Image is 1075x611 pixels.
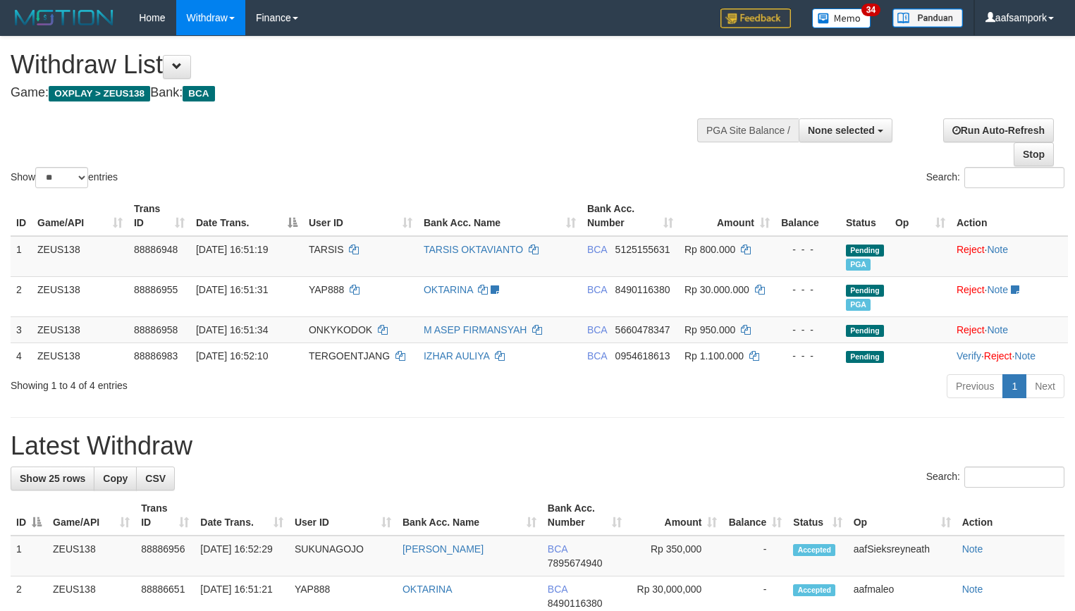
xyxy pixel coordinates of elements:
[195,536,289,576] td: [DATE] 16:52:29
[548,598,603,609] span: Copy 8490116380 to clipboard
[684,244,735,255] span: Rp 800.000
[128,196,190,236] th: Trans ID: activate to sort column ascending
[684,350,744,362] span: Rp 1.100.000
[303,196,418,236] th: User ID: activate to sort column ascending
[987,244,1008,255] a: Note
[793,584,835,596] span: Accepted
[11,167,118,188] label: Show entries
[424,324,527,335] a: M ASEP FIRMANSYAH
[951,196,1068,236] th: Action
[11,495,47,536] th: ID: activate to sort column descending
[289,536,397,576] td: SUKUNAGOJO
[196,350,268,362] span: [DATE] 16:52:10
[548,584,567,595] span: BCA
[1014,142,1054,166] a: Stop
[846,299,871,311] span: Marked by aafmaleo
[840,196,890,236] th: Status
[793,544,835,556] span: Accepted
[32,342,128,369] td: ZEUS138
[542,495,627,536] th: Bank Acc. Number: activate to sort column ascending
[587,324,607,335] span: BCA
[890,196,951,236] th: Op: activate to sort column ascending
[32,316,128,342] td: ZEUS138
[720,8,791,28] img: Feedback.jpg
[196,244,268,255] span: [DATE] 16:51:19
[679,196,775,236] th: Amount: activate to sort column ascending
[11,432,1064,460] h1: Latest Withdraw
[846,351,884,363] span: Pending
[964,467,1064,488] input: Search:
[548,557,603,569] span: Copy 7895674940 to clipboard
[11,7,118,28] img: MOTION_logo.png
[11,236,32,277] td: 1
[962,584,983,595] a: Note
[49,86,150,101] span: OXPLAY > ZEUS138
[47,495,135,536] th: Game/API: activate to sort column ascending
[957,324,985,335] a: Reject
[781,323,835,337] div: - - -
[587,350,607,362] span: BCA
[951,316,1068,342] td: ·
[136,467,175,490] a: CSV
[190,196,303,236] th: Date Trans.: activate to sort column descending
[808,125,875,136] span: None selected
[951,276,1068,316] td: ·
[799,118,892,142] button: None selected
[615,324,670,335] span: Copy 5660478347 to clipboard
[134,244,178,255] span: 88886948
[627,495,723,536] th: Amount: activate to sort column ascending
[926,167,1064,188] label: Search:
[957,244,985,255] a: Reject
[781,242,835,257] div: - - -
[615,284,670,295] span: Copy 8490116380 to clipboard
[32,196,128,236] th: Game/API: activate to sort column ascending
[135,536,195,576] td: 88886956
[987,284,1008,295] a: Note
[145,473,166,484] span: CSV
[951,236,1068,277] td: ·
[309,284,344,295] span: YAP888
[196,324,268,335] span: [DATE] 16:51:34
[32,236,128,277] td: ZEUS138
[403,543,484,555] a: [PERSON_NAME]
[11,536,47,576] td: 1
[309,350,390,362] span: TERGOENTJANG
[787,495,847,536] th: Status: activate to sort column ascending
[848,536,957,576] td: aafSieksreyneath
[615,244,670,255] span: Copy 5125155631 to clipboard
[957,350,981,362] a: Verify
[1014,350,1036,362] a: Note
[846,259,871,271] span: Marked by aafnoeunsreypich
[195,495,289,536] th: Date Trans.: activate to sort column ascending
[11,467,94,490] a: Show 25 rows
[134,324,178,335] span: 88886958
[397,495,542,536] th: Bank Acc. Name: activate to sort column ascending
[957,284,985,295] a: Reject
[846,245,884,257] span: Pending
[984,350,1012,362] a: Reject
[309,244,344,255] span: TARSIS
[812,8,871,28] img: Button%20Memo.svg
[723,536,787,576] td: -
[957,495,1064,536] th: Action
[943,118,1054,142] a: Run Auto-Refresh
[781,283,835,297] div: - - -
[11,196,32,236] th: ID
[846,325,884,337] span: Pending
[309,324,372,335] span: ONKYKODOK
[848,495,957,536] th: Op: activate to sort column ascending
[403,584,453,595] a: OKTARINA
[582,196,679,236] th: Bank Acc. Number: activate to sort column ascending
[548,543,567,555] span: BCA
[11,342,32,369] td: 4
[35,167,88,188] select: Showentries
[135,495,195,536] th: Trans ID: activate to sort column ascending
[11,276,32,316] td: 2
[11,86,703,100] h4: Game: Bank:
[94,467,137,490] a: Copy
[684,284,749,295] span: Rp 30.000.000
[962,543,983,555] a: Note
[134,284,178,295] span: 88886955
[846,285,884,297] span: Pending
[196,284,268,295] span: [DATE] 16:51:31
